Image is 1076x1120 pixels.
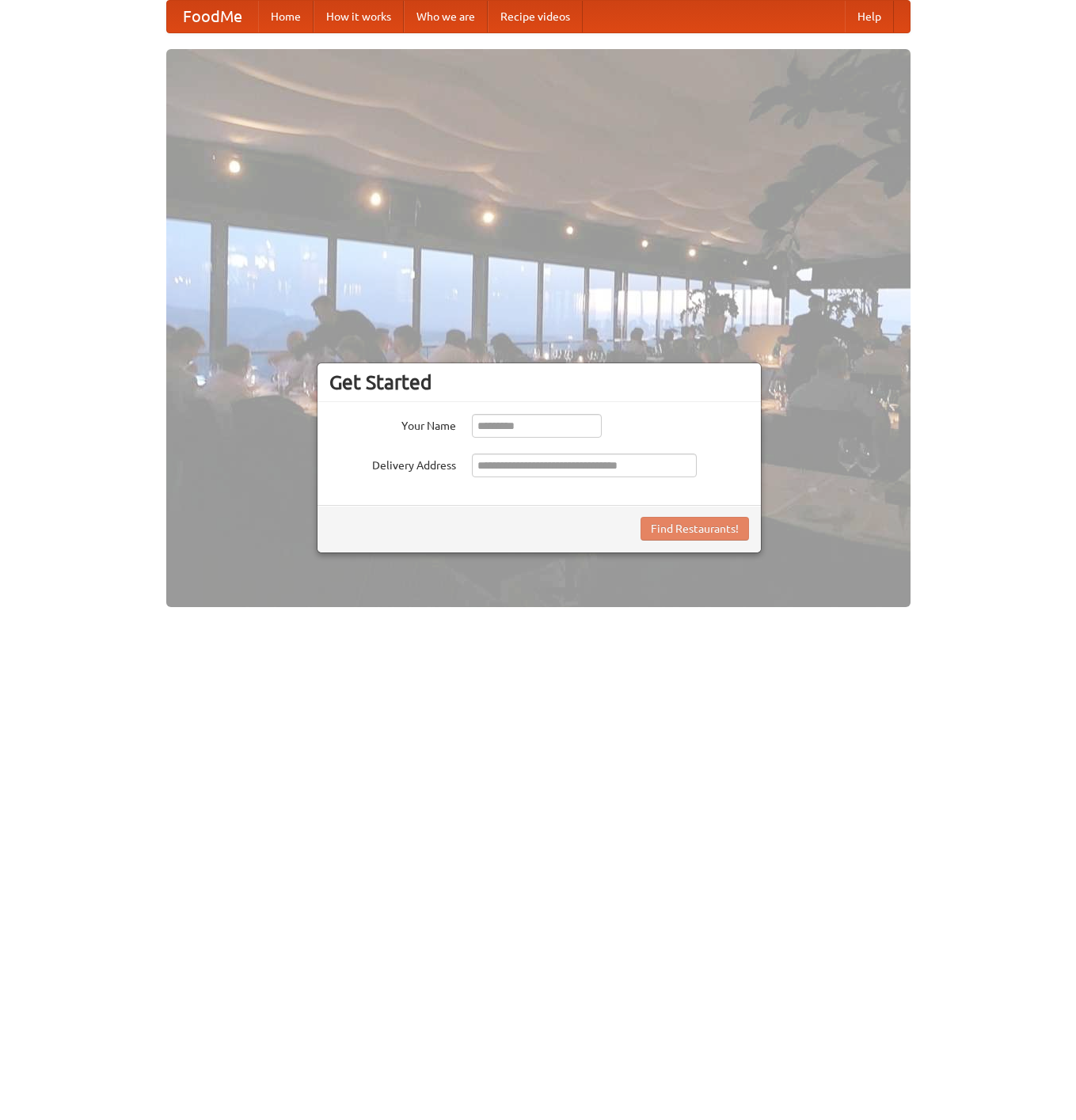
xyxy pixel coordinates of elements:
[404,1,488,32] a: Who we are
[329,370,749,394] h3: Get Started
[488,1,583,32] a: Recipe videos
[329,414,456,434] label: Your Name
[167,1,258,32] a: FoodMe
[258,1,314,32] a: Home
[314,1,404,32] a: How it works
[641,517,749,541] button: Find Restaurants!
[845,1,894,32] a: Help
[329,454,456,473] label: Delivery Address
